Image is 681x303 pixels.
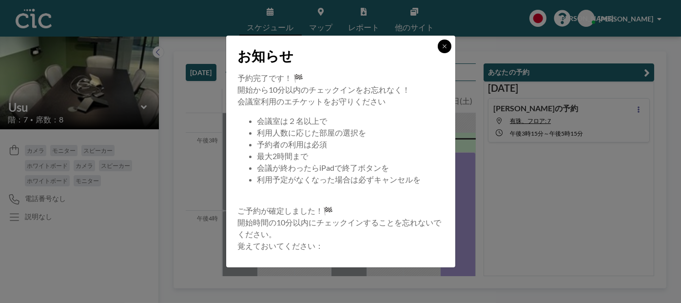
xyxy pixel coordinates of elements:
[257,116,328,125] font: 会議室は２名以上で
[257,175,421,184] font: 利用予定がなくなった場合は必ずキャンセルを
[257,151,309,161] font: 最大2時間まで
[238,47,294,64] font: お知らせ
[257,128,367,137] font: 利用人数に応じた部屋の選択を
[238,97,386,106] font: 会議室利用のエチケットをお守りください
[238,206,333,215] font: ご予約が確定しました！🏁
[257,140,328,149] font: 予約者の利用は必須
[238,73,304,82] font: 予約完了です！ 🏁
[238,218,442,239] font: 開始時間の10分以内にチェックインすることを忘れないでください。
[238,241,324,250] font: 覚えておいてください：
[257,163,389,172] font: 会議が終わったらiPadで終了ボタンを
[238,85,410,94] font: 開始から10分以内のチェックインをお忘れなく！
